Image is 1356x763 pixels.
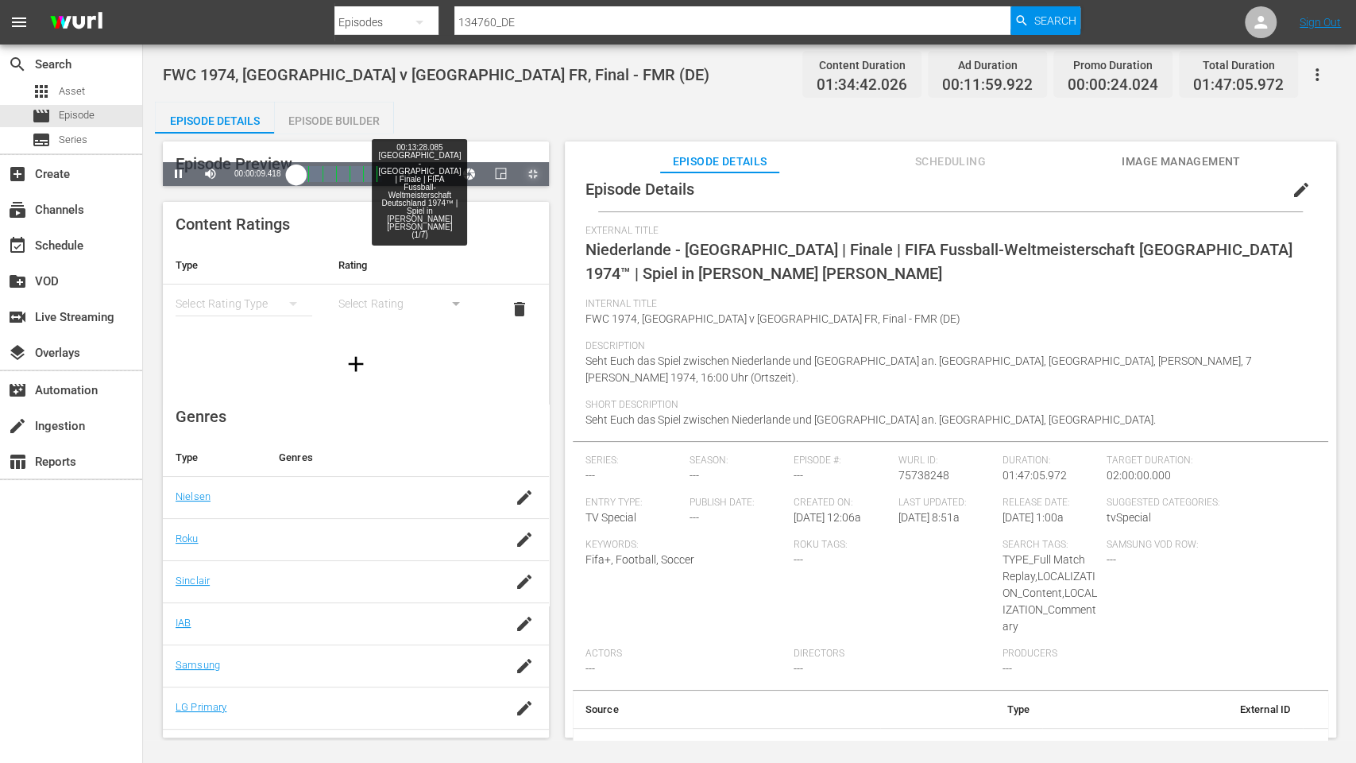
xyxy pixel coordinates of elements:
[690,469,699,482] span: ---
[1003,497,1099,509] span: Release Date:
[8,272,27,291] span: VOD
[585,354,1252,384] span: Seht Euch das Spiel zwischen Niederlande und [GEOGRAPHIC_DATA] an. [GEOGRAPHIC_DATA], [GEOGRAPHIC...
[585,539,786,552] span: Keywords:
[8,236,27,255] span: Schedule
[500,290,539,328] button: delete
[176,407,226,426] span: Genres
[155,102,274,134] button: Episode Details
[176,154,292,173] span: Episode Preview
[898,497,995,509] span: Last Updated:
[1107,553,1116,566] span: ---
[274,102,393,140] div: Episode Builder
[59,132,87,148] span: Series
[1107,455,1308,467] span: Target Duration:
[176,659,220,671] a: Samsung
[794,511,861,524] span: [DATE] 12:06a
[8,308,27,327] span: Live Streaming
[585,340,1308,353] span: Description
[1003,511,1064,524] span: [DATE] 1:00a
[1107,497,1308,509] span: Suggested Categories:
[454,162,485,186] button: Jump To Time
[690,511,699,524] span: ---
[510,300,529,319] span: delete
[898,455,995,467] span: Wurl ID:
[38,4,114,41] img: ans4CAIJ8jUAAAAAAAAAAAAAAAAAAAAAAAAgQb4GAAAAAAAAAAAAAAAAAAAAAAAAJMjXAAAAAAAAAAAAAAAAAAAAAAAAgAT5G...
[898,511,960,524] span: [DATE] 8:51a
[585,312,960,325] span: FWC 1974, [GEOGRAPHIC_DATA] v [GEOGRAPHIC_DATA] FR, Final - FMR (DE)
[794,497,890,509] span: Created On:
[176,575,210,587] a: Sinclair
[794,539,995,552] span: Roku Tags:
[690,455,786,467] span: Season:
[1068,76,1158,95] span: 00:00:24.024
[880,691,1042,729] th: Type
[274,102,393,134] button: Episode Builder
[794,455,890,467] span: Episode #:
[585,497,682,509] span: Entry Type:
[485,162,517,186] button: Picture-in-Picture
[794,469,803,482] span: ---
[1003,662,1012,675] span: ---
[195,162,226,186] button: Mute
[1107,469,1171,482] span: 02:00:00.000
[325,246,487,285] th: Rating
[1003,648,1203,660] span: Producers
[585,298,1308,311] span: Internal Title
[163,246,325,285] th: Type
[10,13,29,32] span: menu
[163,162,195,186] button: Pause
[585,240,1292,283] span: Niederlande - [GEOGRAPHIC_DATA] | Finale | FIFA Fussball-Weltmeisterschaft [GEOGRAPHIC_DATA] 1974...
[794,648,995,660] span: Directors
[1300,16,1341,29] a: Sign Out
[585,399,1308,412] span: Short Description
[898,469,949,482] span: 75738248
[942,76,1033,95] span: 00:11:59.922
[176,617,191,629] a: IAB
[32,107,51,126] span: Episode
[163,65,709,84] span: FWC 1974, [GEOGRAPHIC_DATA] v [GEOGRAPHIC_DATA] FR, Final - FMR (DE)
[1107,511,1151,524] span: tvSpecial
[8,55,27,74] span: Search
[585,180,694,199] span: Episode Details
[1003,553,1097,633] span: TYPE_Full Match Replay,LOCALIZATION_Content,LOCALIZATION_Commentary
[794,553,803,566] span: ---
[163,246,549,334] table: simple table
[1042,691,1303,729] th: External ID
[32,130,51,149] span: Series
[942,54,1033,76] div: Ad Duration
[585,511,636,524] span: TV Special
[59,107,95,123] span: Episode
[234,169,280,178] span: 00:00:09.418
[8,452,27,471] span: Reports
[8,165,27,184] span: Create
[59,83,85,99] span: Asset
[573,691,880,729] th: Source
[8,200,27,219] span: Channels
[817,76,907,95] span: 01:34:42.026
[1003,539,1099,552] span: Search Tags:
[794,662,803,675] span: ---
[163,439,266,477] th: Type
[1292,180,1311,199] span: edit
[585,553,694,566] span: Fifa+, Football, Soccer
[585,413,1156,426] span: Seht Euch das Spiel zwischen Niederlande und [GEOGRAPHIC_DATA] an. [GEOGRAPHIC_DATA], [GEOGRAPHIC...
[296,166,381,182] div: Progress Bar
[585,455,682,467] span: Series:
[660,152,779,172] span: Episode Details
[817,54,907,76] div: Content Duration
[8,381,27,400] span: Automation
[176,533,199,544] a: Roku
[690,497,786,509] span: Publish Date:
[1003,469,1067,482] span: 01:47:05.972
[585,469,595,482] span: ---
[176,215,290,234] span: Content Ratings
[585,225,1308,238] span: External Title
[1003,455,1099,467] span: Duration:
[1282,171,1320,209] button: edit
[1107,539,1203,552] span: Samsung VOD Row:
[8,343,27,362] span: Overlays
[890,152,1010,172] span: Scheduling
[1033,6,1076,35] span: Search
[176,701,226,713] a: LG Primary
[1068,54,1158,76] div: Promo Duration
